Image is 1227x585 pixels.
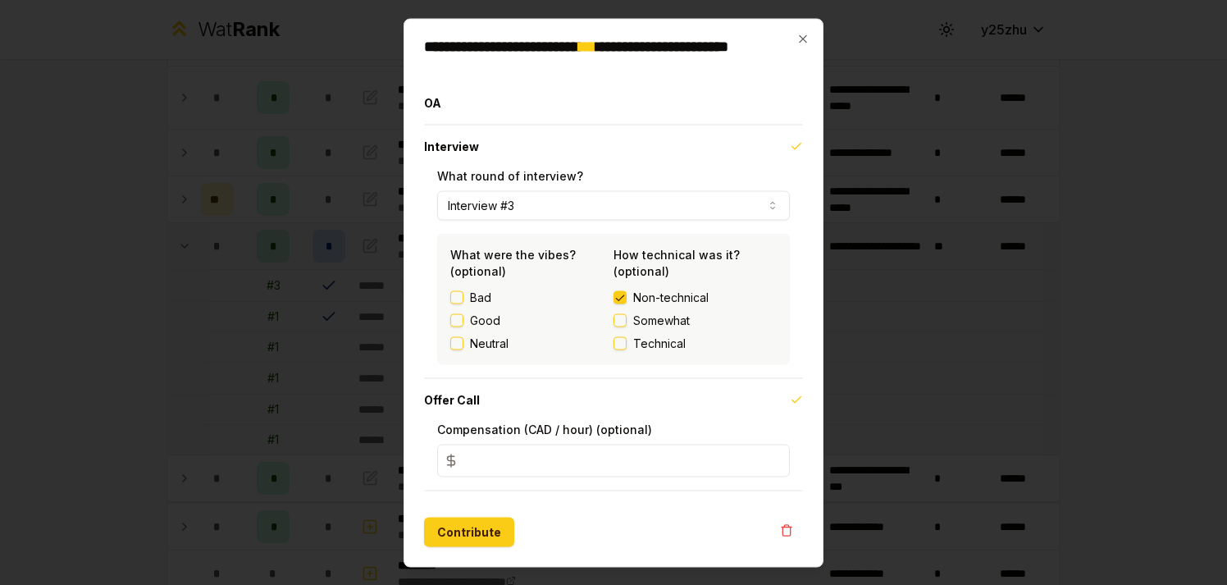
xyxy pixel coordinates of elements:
[424,125,803,167] button: Interview
[424,378,803,421] button: Offer Call
[450,247,576,277] label: What were the vibes? (optional)
[424,81,803,124] button: OA
[437,422,652,436] label: Compensation (CAD / hour) (optional)
[613,313,627,327] button: Somewhat
[470,289,491,305] label: Bad
[470,335,509,351] label: Neutral
[633,335,686,351] span: Technical
[424,167,803,377] div: Interview
[613,336,627,350] button: Technical
[613,247,740,277] label: How technical was it? (optional)
[424,517,514,546] button: Contribute
[633,289,709,305] span: Non-technical
[633,312,690,328] span: Somewhat
[470,312,500,328] label: Good
[437,168,583,182] label: What round of interview?
[613,290,627,304] button: Non-technical
[424,421,803,490] div: Offer Call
